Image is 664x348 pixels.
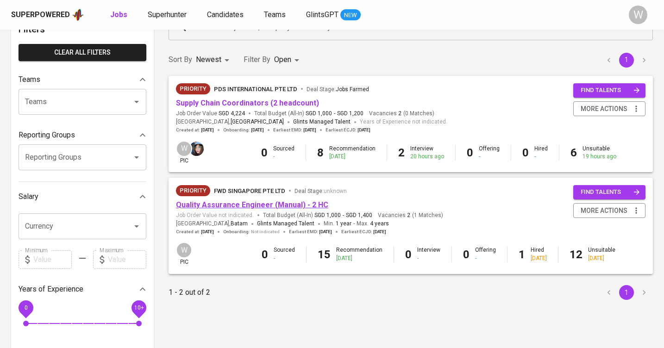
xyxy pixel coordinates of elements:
[176,84,210,93] span: Priority
[176,229,214,235] span: Created at :
[176,141,192,157] div: W
[264,9,288,21] a: Teams
[263,211,372,219] span: Total Budget (All-In)
[11,10,70,20] div: Superpowered
[24,304,27,311] span: 0
[207,9,245,21] a: Candidates
[373,229,386,235] span: [DATE]
[475,255,496,262] div: -
[353,219,355,229] span: -
[19,126,146,144] div: Reporting Groups
[588,255,615,262] div: [DATE]
[244,54,270,65] p: Filter By
[264,10,286,19] span: Teams
[583,145,616,161] div: Unsuitable
[176,200,328,209] a: Quality Assurance Engineer (Manual) - 2 HC
[176,118,284,127] span: [GEOGRAPHIC_DATA] ,
[261,146,268,159] b: 0
[340,11,361,20] span: NEW
[223,127,264,133] span: Onboarding :
[370,220,389,227] span: 4 years
[273,127,316,133] span: Earliest EMD :
[406,211,410,219] span: 2
[130,95,143,108] button: Open
[397,110,401,118] span: 2
[169,54,192,65] p: Sort By
[398,146,405,159] b: 2
[254,110,363,118] span: Total Budget (All-In)
[33,250,72,269] input: Value
[110,10,127,19] b: Jobs
[214,86,297,93] span: PDS International Pte Ltd
[176,242,192,266] div: pic
[336,246,382,262] div: Recommendation
[519,248,525,261] b: 1
[19,284,83,295] p: Years of Experience
[257,220,314,227] span: Glints Managed Talent
[294,188,347,194] span: Deal Stage :
[176,83,210,94] div: New Job received from Demand Team
[262,248,268,261] b: 0
[378,211,443,219] span: Vacancies ( 1 Matches )
[251,127,264,133] span: [DATE]
[176,110,245,118] span: Job Order Value
[306,110,332,118] span: SGD 1,000
[581,103,627,115] span: more actions
[334,110,335,118] span: -
[324,188,347,194] span: unknown
[201,229,214,235] span: [DATE]
[108,250,146,269] input: Value
[306,9,361,21] a: GlintsGPT NEW
[293,118,351,125] span: Glints Managed Talent
[581,187,640,198] span: find talents
[570,248,583,261] b: 12
[19,44,146,61] button: Clear All filters
[619,53,634,68] button: page 1
[463,248,470,261] b: 0
[522,146,529,159] b: 0
[357,127,370,133] span: [DATE]
[336,220,351,227] span: 1 year
[214,187,285,194] span: FWD Singapore Pte Ltd
[196,51,232,68] div: Newest
[19,280,146,298] div: Years of Experience
[588,246,615,262] div: Unsuitable
[475,246,496,262] div: Offering
[417,255,440,262] div: -
[134,304,144,311] span: 10+
[417,246,440,262] div: Interview
[369,110,434,118] span: Vacancies ( 0 Matches )
[600,285,653,300] nav: pagination navigation
[19,130,75,141] p: Reporting Groups
[600,53,653,68] nav: pagination navigation
[176,141,192,165] div: pic
[176,211,254,219] span: Job Order Value not indicated.
[467,146,473,159] b: 0
[176,185,210,196] div: New Job received from Demand Team
[360,118,447,127] span: Years of Experience not indicated.
[176,242,192,258] div: W
[410,145,444,161] div: Interview
[72,8,84,22] img: app logo
[19,187,146,206] div: Salary
[570,146,577,159] b: 6
[343,211,344,219] span: -
[573,203,645,218] button: more actions
[231,118,284,127] span: [GEOGRAPHIC_DATA]
[307,86,369,93] span: Deal Stage :
[176,219,248,229] span: [GEOGRAPHIC_DATA] ,
[336,255,382,262] div: [DATE]
[274,55,291,64] span: Open
[329,153,376,161] div: [DATE]
[479,145,500,161] div: Offering
[314,211,341,219] span: SGD 1,000
[410,153,444,161] div: 20 hours ago
[318,248,331,261] b: 15
[289,229,332,235] span: Earliest EMD :
[303,127,316,133] span: [DATE]
[329,145,376,161] div: Recommendation
[324,220,351,227] span: Min.
[581,85,640,96] span: find talents
[619,285,634,300] button: page 1
[201,127,214,133] span: [DATE]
